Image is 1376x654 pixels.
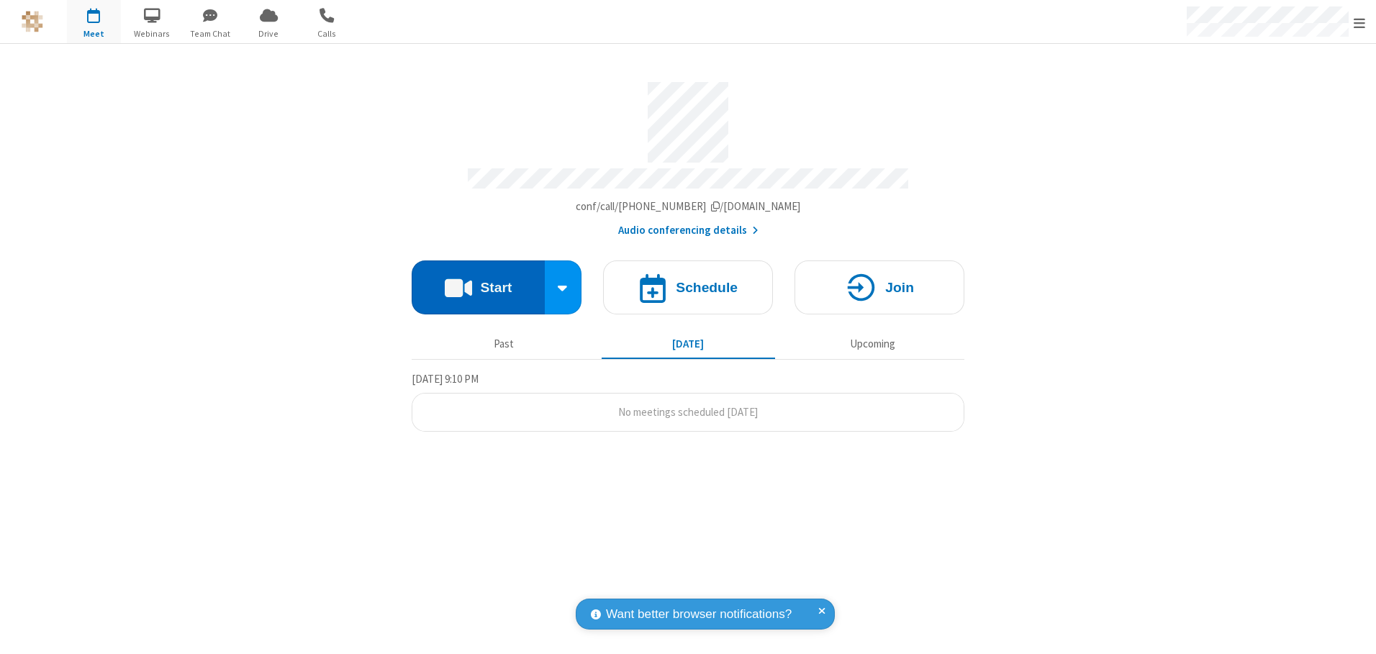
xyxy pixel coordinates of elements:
button: Past [417,330,591,358]
div: Start conference options [545,260,582,314]
span: Copy my meeting room link [576,199,801,213]
button: Join [795,260,964,314]
span: Team Chat [184,27,237,40]
span: Meet [67,27,121,40]
span: Drive [242,27,296,40]
h4: Join [885,281,914,294]
section: Today's Meetings [412,371,964,432]
span: [DATE] 9:10 PM [412,372,479,386]
section: Account details [412,71,964,239]
button: Upcoming [786,330,959,358]
button: [DATE] [602,330,775,358]
h4: Start [480,281,512,294]
button: Audio conferencing details [618,222,759,239]
span: Webinars [125,27,179,40]
button: Start [412,260,545,314]
span: Want better browser notifications? [606,605,792,624]
img: QA Selenium DO NOT DELETE OR CHANGE [22,11,43,32]
button: Schedule [603,260,773,314]
span: No meetings scheduled [DATE] [618,405,758,419]
button: Copy my meeting room linkCopy my meeting room link [576,199,801,215]
span: Calls [300,27,354,40]
h4: Schedule [676,281,738,294]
